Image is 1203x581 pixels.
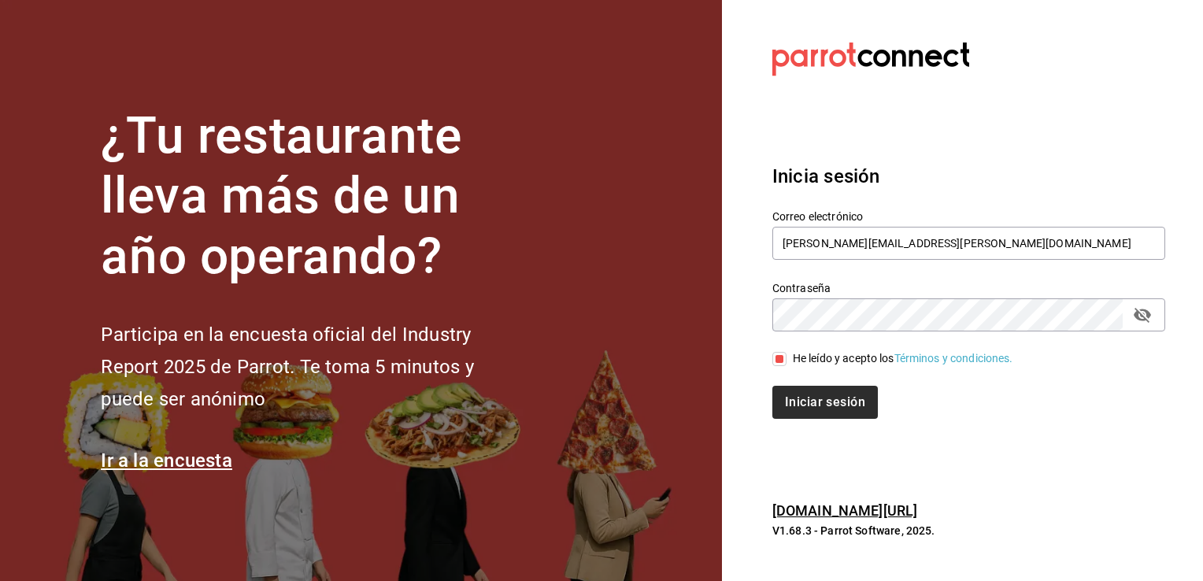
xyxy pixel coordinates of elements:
[772,523,1165,538] p: V1.68.3 - Parrot Software, 2025.
[772,282,1165,293] label: Contraseña
[1129,302,1156,328] button: passwordField
[793,350,1013,367] div: He leído y acepto los
[772,210,1165,221] label: Correo electrónico
[101,319,526,415] h2: Participa en la encuesta oficial del Industry Report 2025 de Parrot. Te toma 5 minutos y puede se...
[894,352,1013,365] a: Términos y condiciones.
[772,502,917,519] a: [DOMAIN_NAME][URL]
[101,450,232,472] a: Ir a la encuesta
[772,227,1165,260] input: Ingresa tu correo electrónico
[101,106,526,287] h1: ¿Tu restaurante lleva más de un año operando?
[772,162,1165,191] h3: Inicia sesión
[772,386,878,419] button: Iniciar sesión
